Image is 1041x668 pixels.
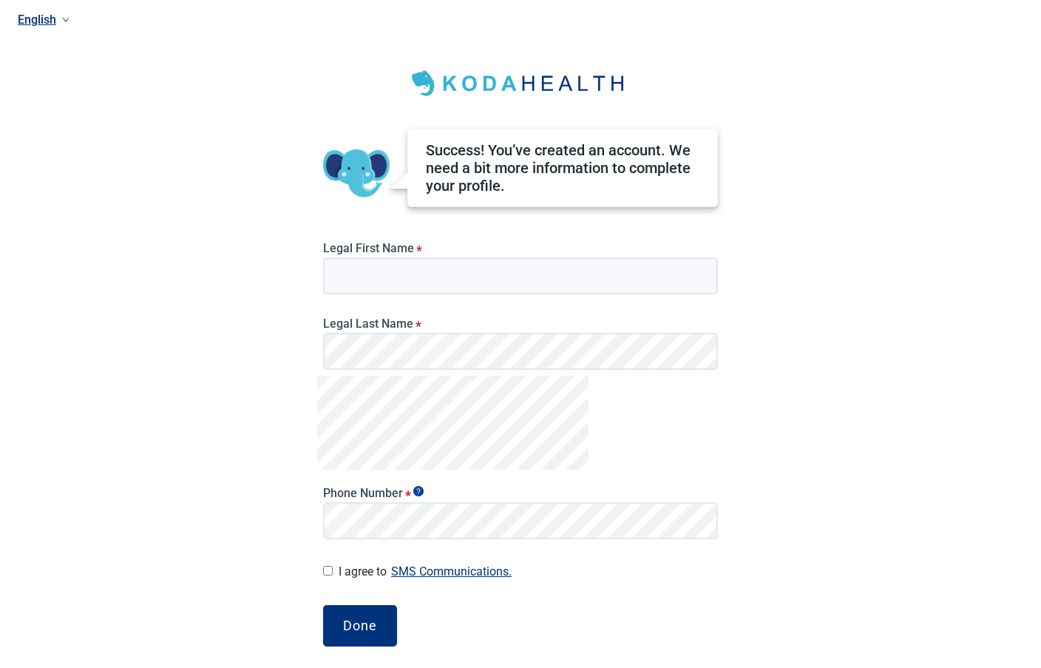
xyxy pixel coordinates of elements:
button: Done [323,605,397,647]
button: I agree to [387,561,516,581]
img: Koda Health [402,65,639,102]
label: Legal Last Name [323,317,718,331]
div: Success! You’ve created an account. We need a bit more information to complete your profile. [426,141,699,195]
label: I agree to [339,561,718,581]
label: Legal First Name [323,241,718,255]
span: Show tooltip [413,486,424,496]
label: Phone Number [323,486,718,500]
span: down [62,16,69,24]
img: Koda Elephant [323,141,390,207]
div: Done [343,618,377,633]
a: Current language: English [12,7,1023,32]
